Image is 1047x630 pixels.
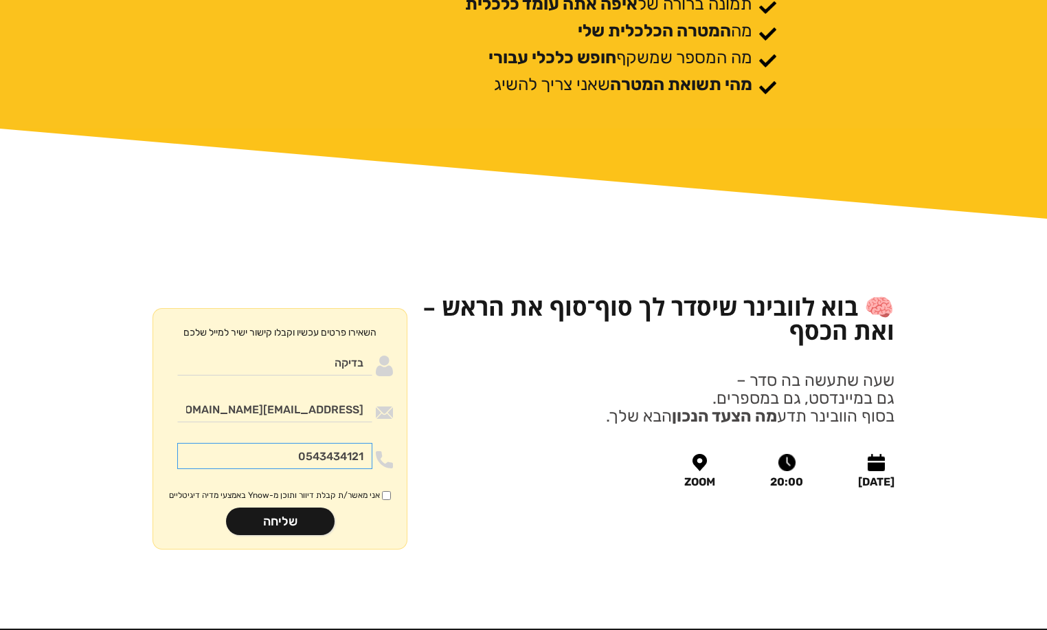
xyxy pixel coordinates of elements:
div: ZOOM [684,477,715,488]
h1: 🧠 בוא לוובינר שיסדר לך סוף־סוף את הראש – ואת הכסף [421,294,894,343]
strong: המטרה הכלכלית שלי [578,21,731,41]
div: [DATE] [858,477,894,488]
p: שאני צריך להשיג [494,74,752,94]
strong: מה הצעד הנכון [672,406,777,426]
form: Moneywithdirection [153,308,407,550]
input: שליחה [226,508,335,535]
input: מס נייד [177,443,372,469]
p: מה המספר שמשקף [488,47,752,67]
strong: חופש כלכלי עבורי [488,47,616,67]
p: שעה שתעשה בה סדר – גם במיינדסט, גם במספרים. בסוף הוובינר תדע הבא שלך. [606,371,894,425]
p: מה [578,21,752,41]
input: אימייל [177,396,372,422]
div: 20:00 [770,477,803,488]
span: אני מאשר/ת קבלת דיוור ותוכן מ-Ynow באמצעי מדיה דיגיטליים [169,490,380,501]
input: אני מאשר/ת קבלת דיוור ותוכן מ-Ynow באמצעי מדיה דיגיטליים [382,491,391,500]
p: השאירו פרטים עכשיו וקבלו קישור ישיר למייל שלכם [183,323,376,343]
input: שם מלא [177,349,372,376]
strong: מהי תשואת המטרה [610,74,752,94]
